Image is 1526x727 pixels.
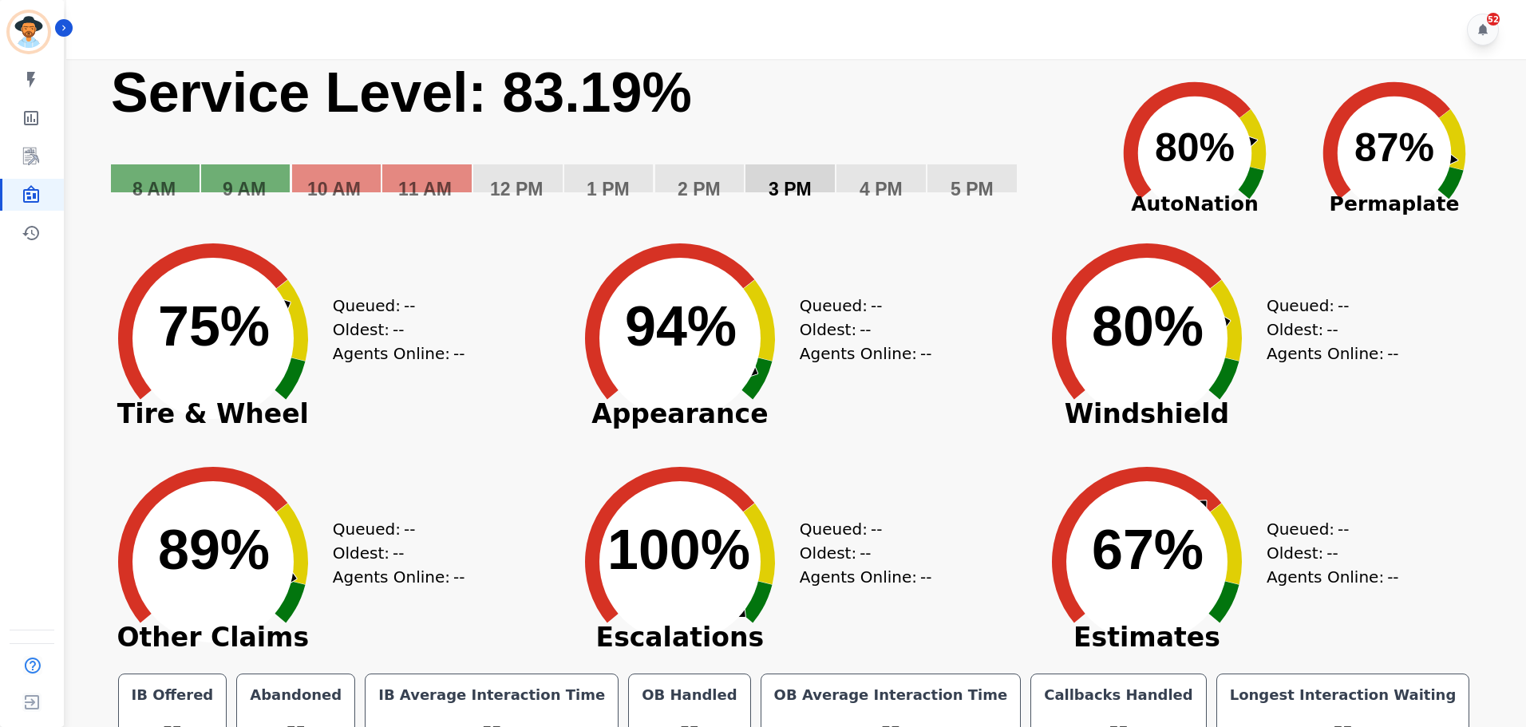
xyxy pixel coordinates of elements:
[1092,519,1204,581] text: 67%
[1092,295,1204,358] text: 80%
[1387,342,1398,365] span: --
[607,519,750,581] text: 100%
[1387,565,1398,589] span: --
[769,179,812,200] text: 3 PM
[393,318,404,342] span: --
[625,295,737,358] text: 94%
[1354,125,1434,170] text: 87%
[111,61,692,124] text: Service Level: 83.19%
[860,179,903,200] text: 4 PM
[247,684,345,706] div: Abandoned
[1267,294,1386,318] div: Queued:
[398,179,452,200] text: 11 AM
[1267,541,1386,565] div: Oldest:
[128,684,217,706] div: IB Offered
[800,294,919,318] div: Queued:
[333,342,468,365] div: Agents Online:
[587,179,630,200] text: 1 PM
[158,519,270,581] text: 89%
[1027,630,1267,646] span: Estimates
[1267,565,1402,589] div: Agents Online:
[109,59,1092,223] svg: Service Level: 0%
[453,342,465,365] span: --
[560,630,800,646] span: Escalations
[1155,125,1235,170] text: 80%
[307,179,361,200] text: 10 AM
[871,294,882,318] span: --
[1295,189,1494,219] span: Permaplate
[333,318,453,342] div: Oldest:
[771,684,1011,706] div: OB Average Interaction Time
[860,318,871,342] span: --
[158,295,270,358] text: 75%
[1267,517,1386,541] div: Queued:
[871,517,882,541] span: --
[1267,342,1402,365] div: Agents Online:
[10,13,48,51] img: Bordered avatar
[800,342,935,365] div: Agents Online:
[393,541,404,565] span: --
[951,179,994,200] text: 5 PM
[93,406,333,422] span: Tire & Wheel
[1027,406,1267,422] span: Windshield
[920,342,931,365] span: --
[404,294,415,318] span: --
[93,630,333,646] span: Other Claims
[638,684,740,706] div: OB Handled
[800,318,919,342] div: Oldest:
[1095,189,1295,219] span: AutoNation
[800,541,919,565] div: Oldest:
[1326,541,1338,565] span: --
[860,541,871,565] span: --
[453,565,465,589] span: --
[800,565,935,589] div: Agents Online:
[1041,684,1196,706] div: Callbacks Handled
[333,294,453,318] div: Queued:
[920,565,931,589] span: --
[333,517,453,541] div: Queued:
[333,565,468,589] div: Agents Online:
[223,179,266,200] text: 9 AM
[1338,517,1349,541] span: --
[678,179,721,200] text: 2 PM
[333,541,453,565] div: Oldest:
[375,684,608,706] div: IB Average Interaction Time
[800,517,919,541] div: Queued:
[1338,294,1349,318] span: --
[490,179,543,200] text: 12 PM
[1487,13,1500,26] div: 52
[404,517,415,541] span: --
[560,406,800,422] span: Appearance
[1326,318,1338,342] span: --
[1227,684,1460,706] div: Longest Interaction Waiting
[132,179,176,200] text: 8 AM
[1267,318,1386,342] div: Oldest:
